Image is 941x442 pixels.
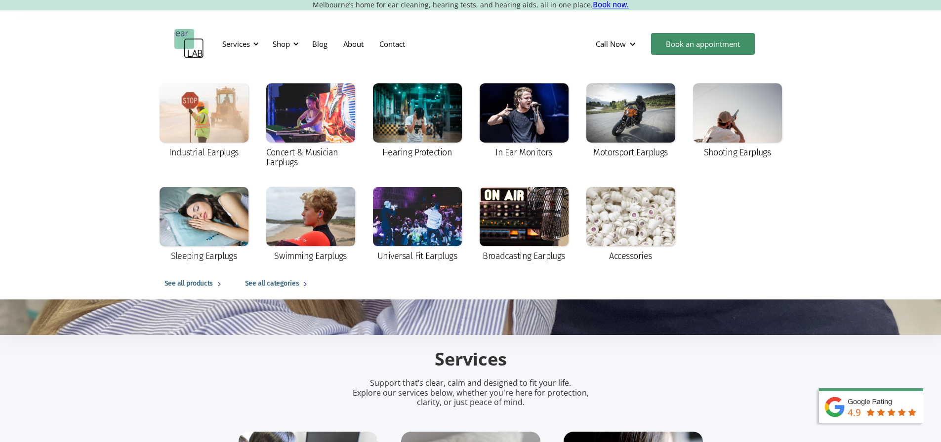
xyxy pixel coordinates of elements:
[274,251,347,261] div: Swimming Earplugs
[155,182,253,268] a: Sleeping Earplugs
[340,378,602,407] p: Support that’s clear, calm and designed to fit your life. Explore our services below, whether you...
[609,251,652,261] div: Accessories
[495,147,552,157] div: In Ear Monitors
[368,78,467,164] a: Hearing Protection
[261,78,360,174] a: Concert & Musician Earplugs
[239,348,703,371] h2: Services
[169,147,239,157] div: Industrial Earplugs
[155,78,253,164] a: Industrial Earplugs
[171,251,237,261] div: Sleeping Earplugs
[266,147,355,167] div: Concert & Musician Earplugs
[483,251,565,261] div: Broadcasting Earplugs
[475,78,573,164] a: In Ear Monitors
[371,30,413,58] a: Contact
[382,147,452,157] div: Hearing Protection
[581,78,680,164] a: Motorsport Earplugs
[593,147,668,157] div: Motorsport Earplugs
[651,33,755,55] a: Book an appointment
[377,251,457,261] div: Universal Fit Earplugs
[164,278,213,290] div: See all products
[704,147,771,157] div: Shooting Earplugs
[588,29,646,59] div: Call Now
[216,29,262,59] div: Services
[596,39,626,49] div: Call Now
[174,29,204,59] a: home
[688,78,787,164] a: Shooting Earplugs
[245,278,299,290] div: See all categories
[267,29,302,59] div: Shop
[475,182,573,268] a: Broadcasting Earplugs
[368,182,467,268] a: Universal Fit Earplugs
[235,268,321,299] a: See all categories
[261,182,360,268] a: Swimming Earplugs
[273,39,290,49] div: Shop
[335,30,371,58] a: About
[581,182,680,268] a: Accessories
[155,268,235,299] a: See all products
[304,30,335,58] a: Blog
[222,39,250,49] div: Services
